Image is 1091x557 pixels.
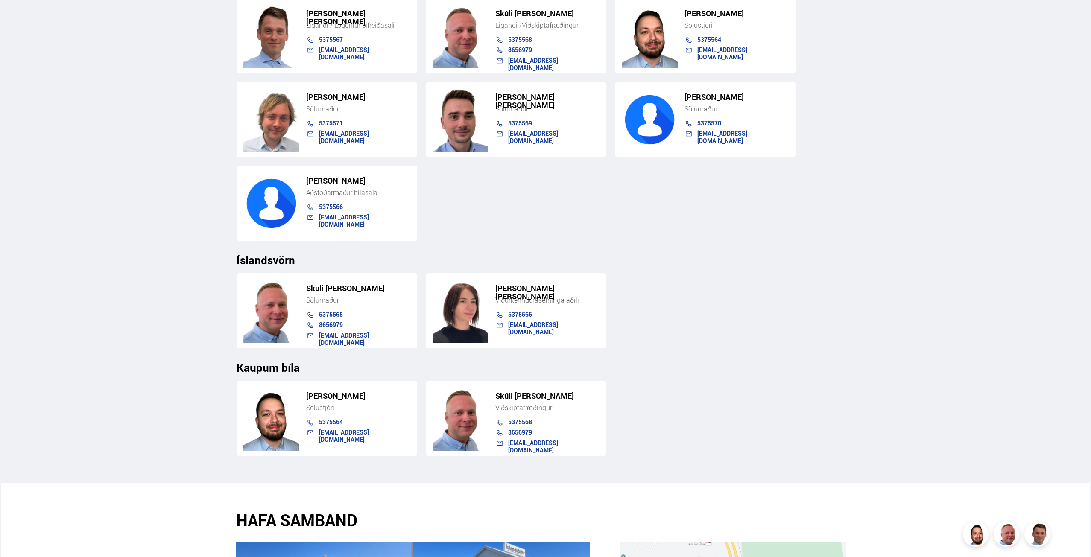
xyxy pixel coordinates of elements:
[508,119,532,127] a: 5375569
[697,129,747,144] a: [EMAIL_ADDRESS][DOMAIN_NAME]
[508,439,558,454] a: [EMAIL_ADDRESS][DOMAIN_NAME]
[508,428,532,436] a: 8656979
[306,392,410,400] h5: [PERSON_NAME]
[243,279,299,343] img: m7PZdWzYfFvz2vuk.png
[495,21,600,29] div: Eigandi /
[495,93,600,109] h5: [PERSON_NAME] [PERSON_NAME]
[306,296,410,304] div: Sölumaður
[508,418,532,426] a: 5375568
[622,4,678,68] img: nhp88E3Fdnt1Opn2.png
[535,295,579,305] span: ásetningaraðili
[495,284,600,300] h5: [PERSON_NAME] [PERSON_NAME]
[319,46,369,61] a: [EMAIL_ADDRESS][DOMAIN_NAME]
[495,105,600,113] div: Sölumaður
[243,87,299,152] img: SZ4H-t_Copy_of_C.png
[433,87,488,152] img: UpwLXVSck-hRe4WN.png
[684,105,789,113] div: Sölumaður
[622,87,678,152] img: yFjk9E_blue-circ.jpg
[684,93,789,101] h5: [PERSON_NAME]
[697,35,721,44] a: 5375564
[306,188,410,197] div: Aðstoðarmaður bílasala
[319,213,369,228] a: [EMAIL_ADDRESS][DOMAIN_NAME]
[306,105,410,113] div: Sölumaður
[237,254,855,266] h3: Íslandsvörn
[306,403,410,412] div: Sölustjóri
[306,21,410,29] div: Eigandi / Löggiltur bifreiðasali
[319,129,369,144] a: [EMAIL_ADDRESS][DOMAIN_NAME]
[7,3,32,29] button: Opna LiveChat spjallviðmót
[522,20,579,30] span: Viðskiptafræðingur
[964,522,990,548] img: nhp88E3Fdnt1Opn2.png
[508,310,532,318] a: 5375566
[1026,522,1051,548] img: FbJEzSuNWCJXmdc-.webp
[319,310,343,318] a: 5375568
[306,9,410,26] h5: [PERSON_NAME] [PERSON_NAME]
[433,279,488,343] img: TiAwD7vhpwHUHg8j.png
[319,203,343,211] a: 5375566
[684,9,789,17] h5: [PERSON_NAME]
[495,392,600,400] h5: Skúli [PERSON_NAME]
[237,361,855,374] h3: Kaupum bíla
[495,296,600,304] div: Viðurkenndur
[508,56,558,71] a: [EMAIL_ADDRESS][DOMAIN_NAME]
[508,46,532,54] a: 8656979
[236,510,590,530] h2: HAFA SAMBAND
[684,21,789,29] div: Sölustjóri
[995,522,1021,548] img: siFngHWaQ9KaOqBr.png
[243,171,299,236] img: yFjk9E_blue-circ.jpg
[508,321,558,335] a: [EMAIL_ADDRESS][DOMAIN_NAME]
[433,386,488,451] img: m7PZdWzYfFvz2vuk.png
[306,177,410,185] h5: [PERSON_NAME]
[319,418,343,426] a: 5375564
[306,284,410,292] h5: Skúli [PERSON_NAME]
[508,35,532,44] a: 5375568
[508,129,558,144] a: [EMAIL_ADDRESS][DOMAIN_NAME]
[697,119,721,127] a: 5375570
[495,9,600,17] h5: Skúli [PERSON_NAME]
[243,4,299,68] img: FbJEzSuNWCJXmdc-.webp
[319,428,369,443] a: [EMAIL_ADDRESS][DOMAIN_NAME]
[697,46,747,61] a: [EMAIL_ADDRESS][DOMAIN_NAME]
[495,403,552,412] span: Viðskiptafræðingur
[319,331,369,346] a: [EMAIL_ADDRESS][DOMAIN_NAME]
[243,386,299,451] img: nhp88E3Fdnt1Opn2.png
[319,119,343,127] a: 5375571
[306,93,410,101] h5: [PERSON_NAME]
[433,4,488,68] img: siFngHWaQ9KaOqBr.png
[319,35,343,44] a: 5375567
[319,321,343,329] a: 8656979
